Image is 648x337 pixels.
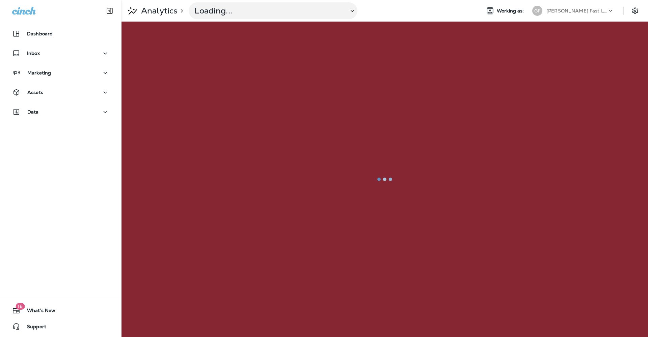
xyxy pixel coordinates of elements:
[7,304,115,317] button: 16What's New
[27,70,51,75] p: Marketing
[20,324,46,332] span: Support
[497,8,525,14] span: Working as:
[7,27,115,40] button: Dashboard
[100,4,119,18] button: Collapse Sidebar
[178,8,183,13] p: >
[629,5,641,17] button: Settings
[7,105,115,119] button: Data
[27,90,43,95] p: Assets
[27,31,53,36] p: Dashboard
[194,6,343,16] p: Loading...
[532,6,542,16] div: GF
[7,47,115,60] button: Inbox
[546,8,607,13] p: [PERSON_NAME] Fast Lube dba [PERSON_NAME]
[7,320,115,333] button: Support
[20,308,55,316] span: What's New
[7,86,115,99] button: Assets
[27,51,40,56] p: Inbox
[27,109,39,115] p: Data
[16,303,25,310] span: 16
[138,6,178,16] p: Analytics
[7,66,115,80] button: Marketing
